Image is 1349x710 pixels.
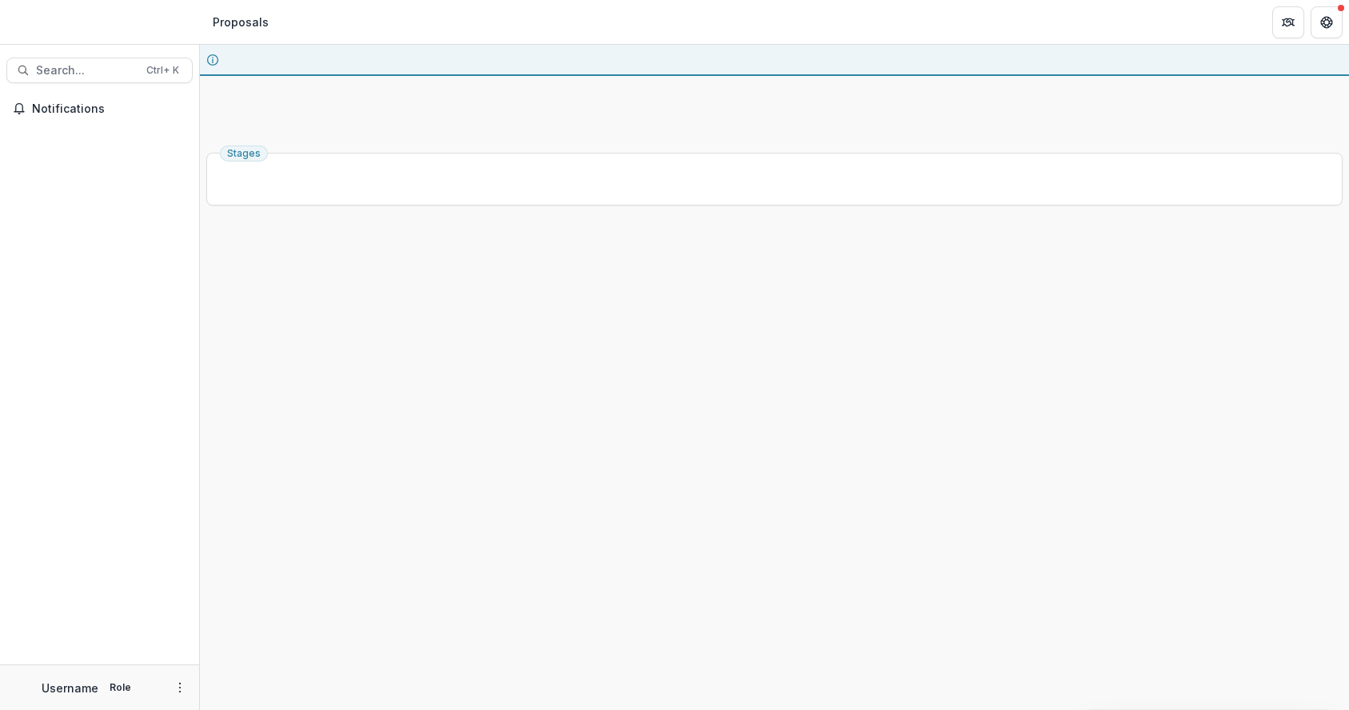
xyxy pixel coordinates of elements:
[6,58,193,83] button: Search...
[42,680,98,696] p: Username
[170,678,190,697] button: More
[1272,6,1304,38] button: Partners
[143,62,182,79] div: Ctrl + K
[213,14,269,30] div: Proposals
[105,680,136,695] p: Role
[1311,6,1343,38] button: Get Help
[32,102,186,116] span: Notifications
[6,96,193,122] button: Notifications
[227,148,261,159] span: Stages
[36,64,137,78] span: Search...
[206,10,275,34] nav: breadcrumb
